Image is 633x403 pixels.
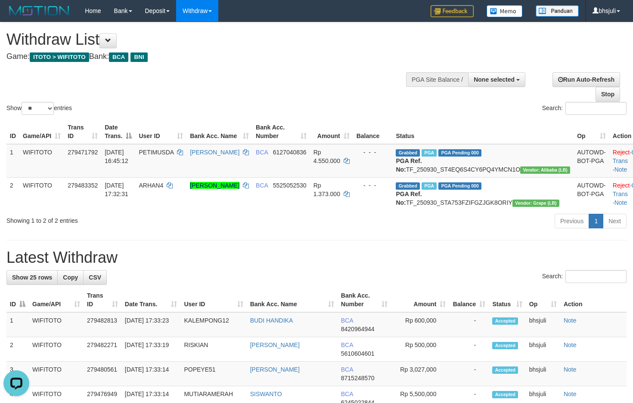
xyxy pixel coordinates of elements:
[84,362,121,386] td: 279480561
[6,337,29,362] td: 2
[613,149,630,156] a: Reject
[542,270,627,283] label: Search:
[474,76,515,83] span: None selected
[468,72,525,87] button: None selected
[57,270,84,285] a: Copy
[392,177,574,210] td: TF_250930_STA753FZIFGZJGK8ORIY
[614,199,627,206] a: Note
[526,362,560,386] td: bhsjuli
[391,288,450,312] th: Amount: activate to sort column ascending
[180,337,246,362] td: RISKIAN
[492,391,518,398] span: Accepted
[101,120,135,144] th: Date Trans.: activate to sort column descending
[190,149,239,156] a: [PERSON_NAME]
[512,200,559,207] span: Vendor URL: https://dashboard.q2checkout.com/secure
[431,5,474,17] img: Feedback.jpg
[29,312,84,337] td: WIFITOTO
[552,72,620,87] a: Run Auto-Refresh
[542,102,627,115] label: Search:
[310,120,353,144] th: Amount: activate to sort column ascending
[422,182,437,190] span: Marked by bhsjuli
[139,149,174,156] span: PETIMUSDA
[574,177,609,210] td: AUTOWD-BOT-PGA
[438,149,481,157] span: PGA Pending
[565,102,627,115] input: Search:
[84,312,121,337] td: 279482813
[341,375,375,381] span: Copy 8715248570 to clipboard
[422,149,437,157] span: Marked by bhsjuli
[341,341,353,348] span: BCA
[6,177,19,210] td: 2
[19,144,64,178] td: WIFITOTO
[487,5,523,17] img: Button%20Memo.svg
[121,288,181,312] th: Date Trans.: activate to sort column ascending
[89,274,101,281] span: CSV
[536,5,579,17] img: panduan.png
[22,102,54,115] select: Showentries
[135,120,186,144] th: User ID: activate to sort column ascending
[6,120,19,144] th: ID
[392,144,574,178] td: TF_250930_ST4EQ6S4CY6PQ4YMCN1O
[564,391,577,397] a: Note
[83,270,107,285] a: CSV
[247,288,338,312] th: Bank Acc. Name: activate to sort column ascending
[6,362,29,386] td: 3
[250,391,282,397] a: SISWANTO
[353,120,393,144] th: Balance
[29,337,84,362] td: WIFITOTO
[392,120,574,144] th: Status
[449,288,489,312] th: Balance: activate to sort column ascending
[250,366,300,373] a: [PERSON_NAME]
[109,52,128,62] span: BCA
[564,341,577,348] a: Note
[252,120,310,144] th: Bank Acc. Number: activate to sort column ascending
[273,182,307,189] span: Copy 5525052530 to clipboard
[396,182,420,190] span: Grabbed
[560,288,627,312] th: Action
[520,166,570,174] span: Vendor URL: https://dashboard.q2checkout.com/secure
[341,317,353,324] span: BCA
[3,3,29,29] button: Open LiveChat chat widget
[6,249,627,266] h1: Latest Withdraw
[555,214,589,228] a: Previous
[526,312,560,337] td: bhsjuli
[12,274,52,281] span: Show 25 rows
[6,213,258,225] div: Showing 1 to 2 of 2 entries
[68,182,98,189] span: 279483352
[341,366,353,373] span: BCA
[121,312,181,337] td: [DATE] 17:33:23
[613,182,630,189] a: Reject
[603,214,627,228] a: Next
[19,120,64,144] th: Game/API: activate to sort column ascending
[565,270,627,283] input: Search:
[84,337,121,362] td: 279482271
[396,149,420,157] span: Grabbed
[250,317,293,324] a: BUDI HANDIKA
[273,149,307,156] span: Copy 6127040836 to clipboard
[6,144,19,178] td: 1
[63,274,78,281] span: Copy
[391,362,450,386] td: Rp 3,027,000
[180,362,246,386] td: POPEYE51
[391,337,450,362] td: Rp 500,000
[596,87,620,102] a: Stop
[564,317,577,324] a: Note
[449,312,489,337] td: -
[256,182,268,189] span: BCA
[30,52,89,62] span: ITOTO > WIFITOTO
[64,120,101,144] th: Trans ID: activate to sort column ascending
[526,288,560,312] th: Op: activate to sort column ascending
[391,312,450,337] td: Rp 600,000
[6,31,413,48] h1: Withdraw List
[357,181,389,190] div: - - -
[396,191,422,206] b: PGA Ref. No:
[130,52,147,62] span: BNI
[438,182,481,190] span: PGA Pending
[341,326,375,332] span: Copy 8420964944 to clipboard
[19,177,64,210] td: WIFITOTO
[6,4,72,17] img: MOTION_logo.png
[6,52,413,61] h4: Game: Bank:
[341,391,353,397] span: BCA
[6,102,72,115] label: Show entries
[29,288,84,312] th: Game/API: activate to sort column ascending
